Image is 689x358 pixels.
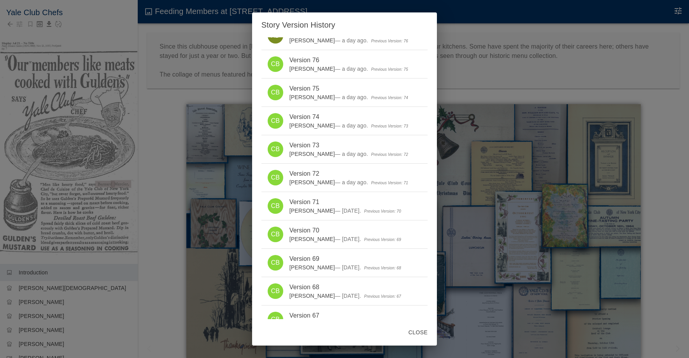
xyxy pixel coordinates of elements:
span: Version 69 [289,254,422,264]
div: CB [268,113,283,129]
div: CB [268,56,283,72]
span: Updated on Thursday, August 14, 2025 9:41 PM [335,236,361,242]
span: Version 75 [289,84,422,93]
span: Previous Version: 72 [371,152,408,157]
a: CBVersion 75[PERSON_NAME]Updated on Friday, August 15, 2025 9:41 AMPrevious Version: 74 [261,79,428,107]
div: CB [268,312,283,327]
span: [PERSON_NAME] [289,264,335,271]
span: Version 73 [289,141,422,150]
span: Updated on Friday, August 15, 2025 9:37 AM [335,122,368,129]
span: Updated on Thursday, August 14, 2025 10:15 PM [335,151,368,157]
a: CBVersion 73[PERSON_NAME]Updated on Thursday, August 14, 2025 10:15 PMPrevious Version: 72 [261,135,428,163]
span: Updated on Friday, August 15, 2025 9:41 AM [335,94,368,100]
span: Version 70 [289,226,422,235]
span: Updated on Friday, August 15, 2025 9:50 AM [335,66,368,72]
span: Version 72 [289,169,422,178]
button: Close [405,325,431,340]
span: Version 67 [289,311,422,320]
a: CBVersion 69[PERSON_NAME]Updated on Thursday, August 14, 2025 9:28 PMPrevious Version: 68 [261,249,428,277]
span: Previous Version: 70 [364,209,401,213]
span: Updated on Friday, August 15, 2025 10:58 AM [335,37,368,44]
span: Previous Version: 71 [371,181,408,185]
div: CB [268,85,283,100]
span: Updated on Thursday, August 14, 2025 9:28 PM [335,264,361,271]
span: Version 71 [289,197,422,207]
a: CBVersion 67[PERSON_NAME]Updated on Thursday, August 14, 2025 9:19 PMPrevious Version: 66 [261,306,428,334]
span: [PERSON_NAME] [289,293,335,299]
span: Version 68 [289,283,422,292]
span: [PERSON_NAME] [289,208,335,214]
a: CBVersion 72[PERSON_NAME]Updated on Thursday, August 14, 2025 10:08 PMPrevious Version: 71 [261,164,428,192]
span: Updated on Thursday, August 14, 2025 9:49 PM [335,208,361,214]
span: Previous Version: 75 [371,67,408,72]
div: CB [268,227,283,242]
span: Previous Version: 73 [371,124,408,128]
a: CBVersion 74[PERSON_NAME]Updated on Friday, August 15, 2025 9:37 AMPrevious Version: 73 [261,107,428,135]
a: CBVersion 70[PERSON_NAME]Updated on Thursday, August 14, 2025 9:41 PMPrevious Version: 69 [261,220,428,248]
a: CBVersion 71[PERSON_NAME]Updated on Thursday, August 14, 2025 9:49 PMPrevious Version: 70 [261,192,428,220]
div: CB [268,255,283,271]
span: Updated on Thursday, August 14, 2025 10:08 PM [335,179,368,185]
span: Version 74 [289,112,422,122]
span: [PERSON_NAME] [289,236,335,242]
div: CB [268,170,283,185]
span: [PERSON_NAME] [289,37,335,44]
a: CBVersion 76[PERSON_NAME]Updated on Friday, August 15, 2025 9:50 AMPrevious Version: 75 [261,50,428,78]
span: Previous Version: 69 [364,238,401,242]
h2: Story Version History [252,12,437,37]
span: Updated on Thursday, August 14, 2025 9:20 PM [335,293,361,299]
span: Previous Version: 76 [371,39,408,43]
span: [PERSON_NAME] [289,66,335,72]
span: Version 76 [289,56,422,65]
span: [PERSON_NAME] [289,122,335,129]
a: CBVersion 68[PERSON_NAME]Updated on Thursday, August 14, 2025 9:20 PMPrevious Version: 67 [261,277,428,305]
span: Previous Version: 68 [364,266,401,270]
div: CB [268,141,283,157]
span: [PERSON_NAME] [289,94,335,100]
div: CB [268,198,283,214]
span: Previous Version: 67 [364,294,401,299]
div: CB [268,283,283,299]
span: [PERSON_NAME] [289,151,335,157]
span: Previous Version: 74 [371,96,408,100]
span: [PERSON_NAME] [289,179,335,185]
